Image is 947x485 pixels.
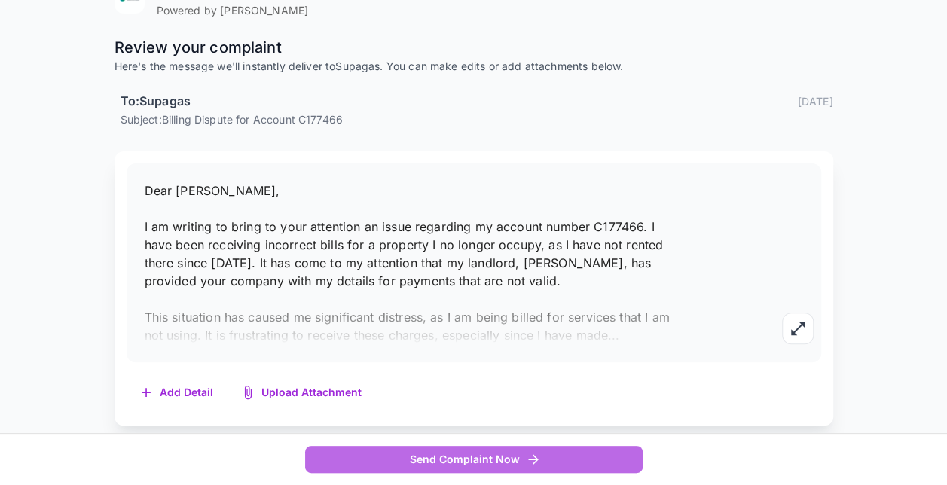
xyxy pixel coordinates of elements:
[157,3,309,18] p: Powered by [PERSON_NAME]
[798,93,833,109] p: [DATE]
[121,111,833,127] p: Subject: Billing Dispute for Account C177466
[127,377,228,408] button: Add Detail
[305,446,643,474] button: Send Complaint Now
[608,328,619,343] span: ...
[145,183,670,343] span: Dear [PERSON_NAME], I am writing to bring to your attention an issue regarding my account number ...
[121,92,191,111] h6: To: Supagas
[115,59,833,74] p: Here's the message we'll instantly deliver to Supagas . You can make edits or add attachments below.
[115,36,833,59] p: Review your complaint
[228,377,377,408] button: Upload Attachment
